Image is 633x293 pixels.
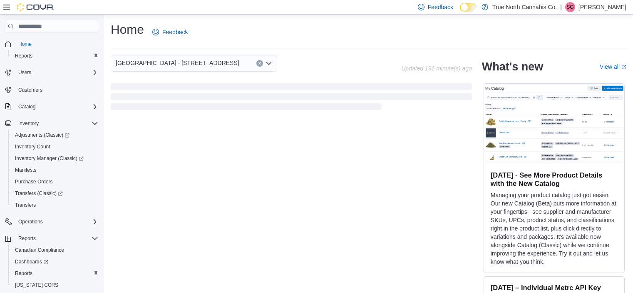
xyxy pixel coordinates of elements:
p: Managing your product catalog just got easier. Our new Catalog (Beta) puts more information at yo... [491,191,618,266]
span: Reports [15,270,32,277]
span: Adjustments (Classic) [12,130,98,140]
h3: [DATE] - See More Product Details with the New Catalog [491,171,618,188]
a: Purchase Orders [12,177,56,187]
span: Catalog [18,103,35,110]
p: True North Cannabis Co. [492,2,557,12]
span: Loading [111,85,472,112]
input: Dark Mode [460,3,477,12]
span: Inventory Manager (Classic) [15,155,84,162]
h2: What's new [482,60,543,73]
button: Manifests [8,164,102,176]
span: Operations [18,218,43,225]
button: Canadian Compliance [8,244,102,256]
span: Manifests [12,165,98,175]
button: Catalog [2,101,102,113]
span: Manifests [15,167,36,173]
a: Manifests [12,165,40,175]
span: Feedback [428,3,453,11]
a: Transfers (Classic) [8,188,102,199]
a: Inventory Manager (Classic) [8,153,102,164]
button: Reports [8,50,102,62]
button: Inventory Count [8,141,102,153]
a: Inventory Count [12,142,54,152]
button: Reports [15,233,39,243]
span: Reports [15,233,98,243]
span: Feedback [162,28,188,36]
button: Catalog [15,102,39,112]
button: Users [2,67,102,78]
div: Sam Grenier [565,2,575,12]
button: Operations [15,217,46,227]
a: Dashboards [12,257,52,267]
span: Reports [12,51,98,61]
button: Reports [2,233,102,244]
p: | [560,2,562,12]
span: Canadian Compliance [15,247,64,253]
span: [GEOGRAPHIC_DATA] - [STREET_ADDRESS] [116,58,239,68]
button: [US_STATE] CCRS [8,279,102,291]
span: Transfers [15,202,36,208]
a: Reports [12,51,36,61]
span: Customers [18,87,42,93]
span: Reports [12,268,98,278]
span: Inventory Manager (Classic) [12,153,98,163]
button: Clear input [256,60,263,67]
span: Home [15,39,98,49]
button: Open list of options [266,60,272,67]
span: Transfers [12,200,98,210]
span: Dashboards [15,258,48,265]
span: Purchase Orders [12,177,98,187]
a: Feedback [149,24,191,40]
button: Users [15,68,35,78]
span: Adjustments (Classic) [15,132,70,138]
a: Home [15,39,35,49]
button: Purchase Orders [8,176,102,188]
a: Customers [15,85,46,95]
button: Inventory [15,118,42,128]
a: View allExternal link [600,63,626,70]
img: Cova [17,3,54,11]
p: Updated 196 minute(s) ago [401,65,472,72]
svg: External link [621,65,626,70]
a: Transfers (Classic) [12,188,66,198]
h1: Home [111,21,144,38]
p: [PERSON_NAME] [578,2,626,12]
span: Transfers (Classic) [15,190,63,197]
button: Customers [2,83,102,95]
span: Dashboards [12,257,98,267]
a: Transfers [12,200,39,210]
span: Washington CCRS [12,280,98,290]
span: Operations [15,217,98,227]
a: Adjustments (Classic) [8,129,102,141]
span: Inventory [18,120,39,127]
span: Catalog [15,102,98,112]
span: Reports [18,235,36,242]
a: Reports [12,268,36,278]
a: Dashboards [8,256,102,268]
a: Adjustments (Classic) [12,130,73,140]
span: Inventory [15,118,98,128]
a: Inventory Manager (Classic) [12,153,87,163]
span: [US_STATE] CCRS [15,282,58,288]
button: Inventory [2,118,102,129]
button: Home [2,38,102,50]
span: Home [18,41,32,48]
a: Canadian Compliance [12,245,67,255]
button: Transfers [8,199,102,211]
span: Customers [15,84,98,95]
button: Reports [8,268,102,279]
span: SG [566,2,573,12]
span: Reports [15,53,32,59]
span: Inventory Count [15,143,50,150]
span: Users [18,69,31,76]
span: Canadian Compliance [12,245,98,255]
span: Inventory Count [12,142,98,152]
span: Purchase Orders [15,178,53,185]
a: [US_STATE] CCRS [12,280,62,290]
button: Operations [2,216,102,228]
span: Users [15,68,98,78]
span: Transfers (Classic) [12,188,98,198]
